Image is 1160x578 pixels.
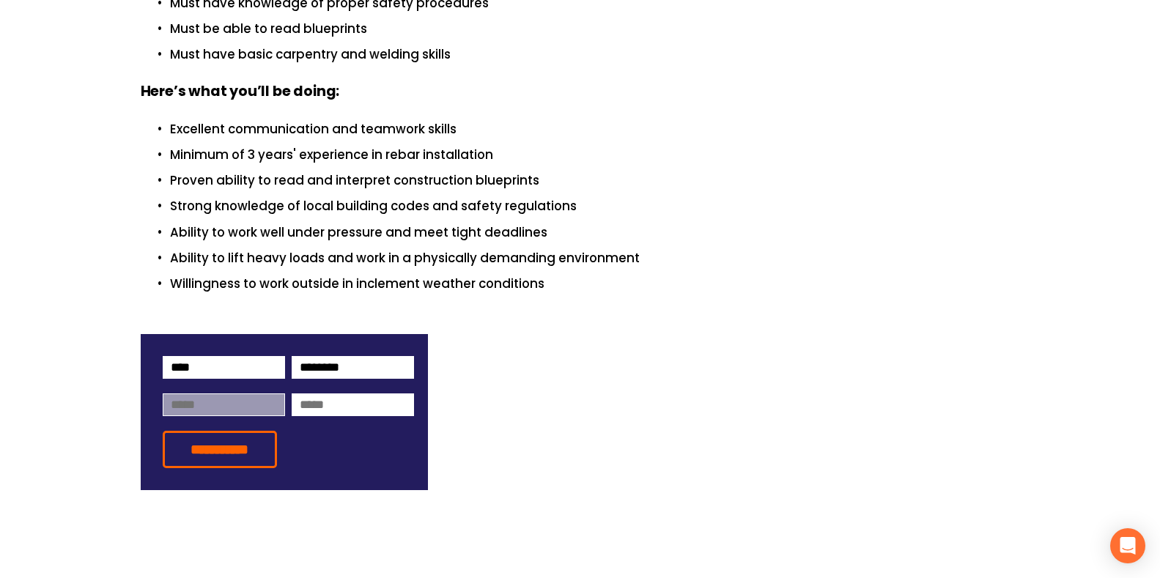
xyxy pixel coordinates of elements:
p: Ability to lift heavy loads and work in a physically demanding environment [170,248,1020,268]
p: Ability to work well under pressure and meet tight deadlines [170,223,1020,242]
p: Proven ability to read and interpret construction blueprints [170,171,1020,190]
strong: Here’s what you’ll be doing: [141,81,340,101]
p: Must be able to read blueprints [170,19,1020,39]
p: Minimum of 3 years' experience in rebar installation [170,145,1020,165]
p: Strong knowledge of local building codes and safety regulations [170,196,1020,216]
p: Must have basic carpentry and welding skills [170,45,1020,64]
p: Excellent communication and teamwork skills [170,119,1020,139]
p: Willingness to work outside in inclement weather conditions [170,274,1020,294]
div: Open Intercom Messenger [1110,528,1145,563]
